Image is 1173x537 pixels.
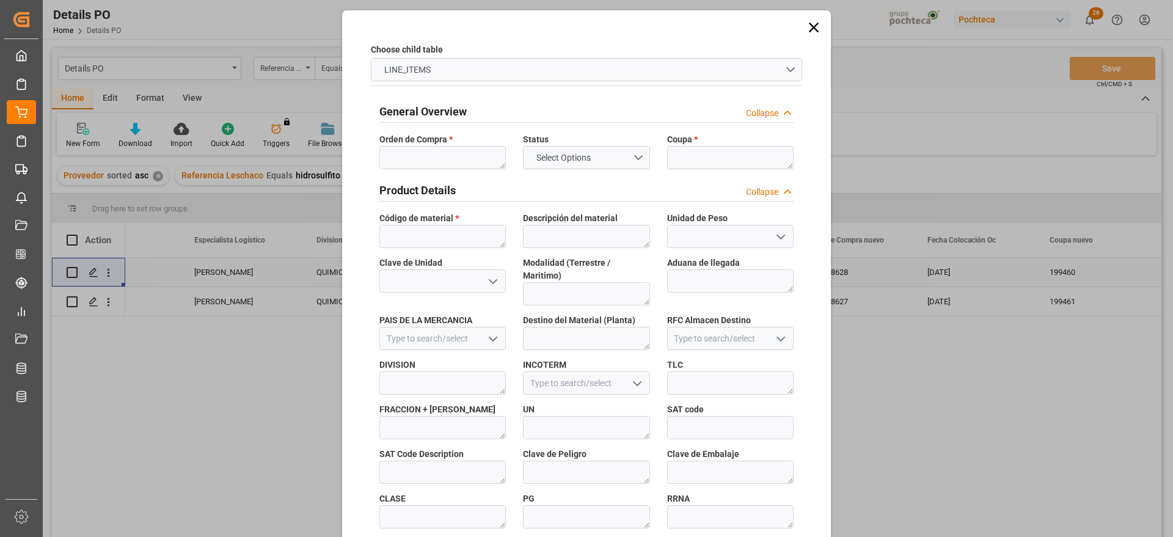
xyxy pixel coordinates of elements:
button: open menu [770,329,789,348]
span: Destino del Material (Planta) [523,314,635,327]
span: PG [523,492,535,505]
span: Modalidad (Terrestre / Maritimo) [523,257,649,282]
span: FRACCION + [PERSON_NAME] [379,403,495,416]
span: LINE_ITEMS [378,64,437,76]
span: INCOTERM [523,359,566,371]
span: RRNA [667,492,690,505]
span: Descripción del material [523,212,618,225]
span: DIVISION [379,359,415,371]
button: open menu [523,146,649,169]
div: Collapse [746,186,778,199]
span: Orden de Compra [379,133,453,146]
input: Type to search/select [379,327,506,350]
span: SAT Code Description [379,448,464,461]
label: Choose child table [371,43,443,56]
button: open menu [371,58,802,81]
span: Clave de Embalaje [667,448,739,461]
span: UN [523,403,535,416]
button: open menu [627,374,645,393]
button: open menu [770,227,789,246]
span: TLC [667,359,683,371]
input: Type to search/select [523,371,649,395]
h2: General Overview [379,103,467,120]
span: Clave de Peligro [523,448,586,461]
span: Código de material [379,212,459,225]
button: open menu [483,272,502,291]
input: Type to search/select [667,327,794,350]
h2: Product Details [379,182,456,199]
span: Coupa [667,133,698,146]
span: Aduana de llegada [667,257,740,269]
span: Select Options [530,152,597,164]
span: Clave de Unidad [379,257,442,269]
button: open menu [483,329,502,348]
span: CLASE [379,492,406,505]
span: Status [523,133,549,146]
span: SAT code [667,403,704,416]
span: RFC Almacen Destino [667,314,751,327]
span: Unidad de Peso [667,212,728,225]
div: Collapse [746,107,778,120]
span: PAIS DE LA MERCANCIA [379,314,472,327]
